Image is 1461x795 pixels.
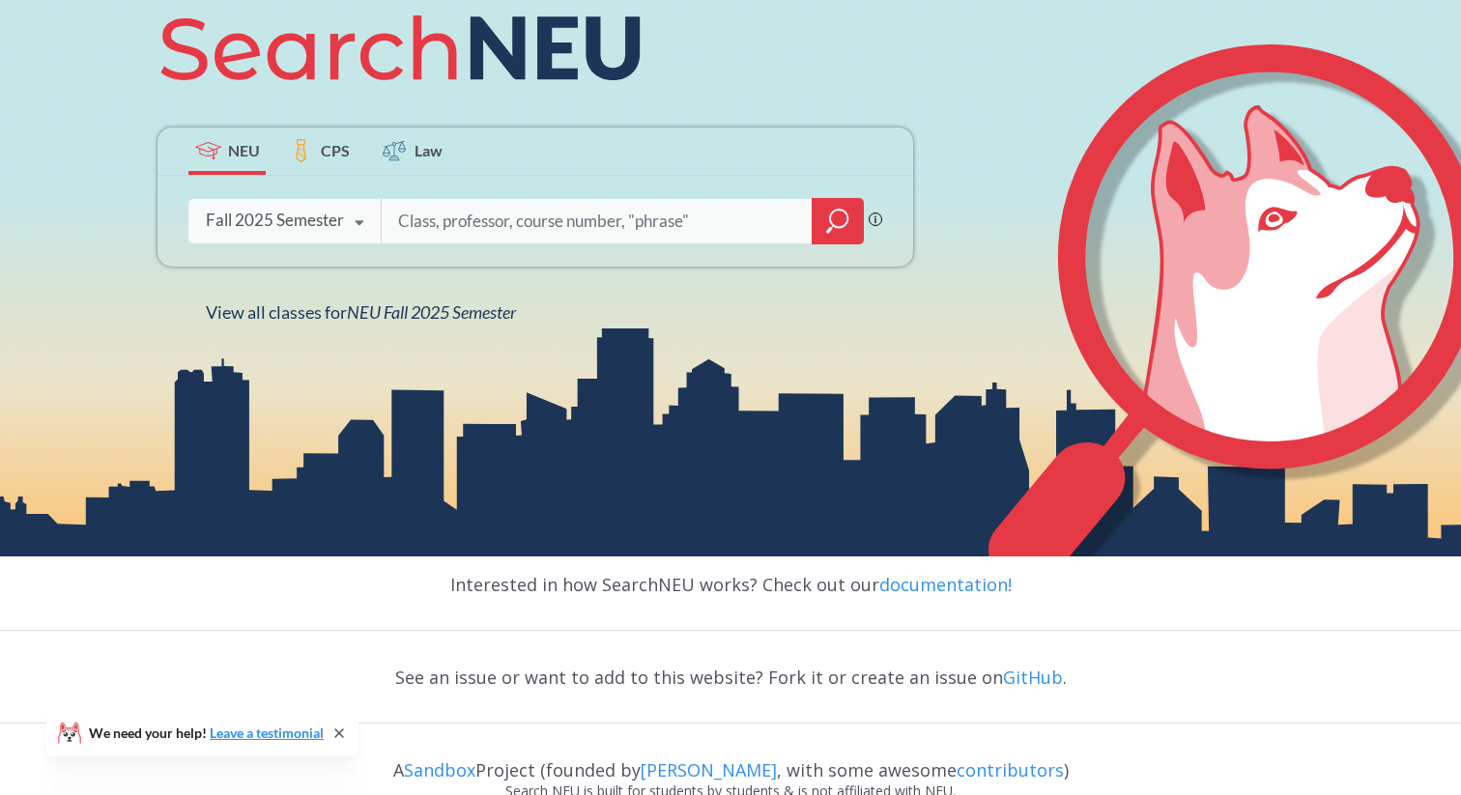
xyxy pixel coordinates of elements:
svg: magnifying glass [826,208,849,235]
div: magnifying glass [812,198,864,244]
a: [PERSON_NAME] [641,758,777,781]
span: CPS [321,139,350,161]
a: Sandbox [404,758,475,781]
a: GitHub [1003,666,1063,689]
span: Law [415,139,443,161]
input: Class, professor, course number, "phrase" [396,201,798,241]
span: View all classes for [206,301,516,323]
span: NEU Fall 2025 Semester [347,301,516,323]
span: NEU [228,139,260,161]
div: Fall 2025 Semester [206,210,344,231]
a: documentation! [879,573,1012,596]
a: contributors [957,758,1064,781]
